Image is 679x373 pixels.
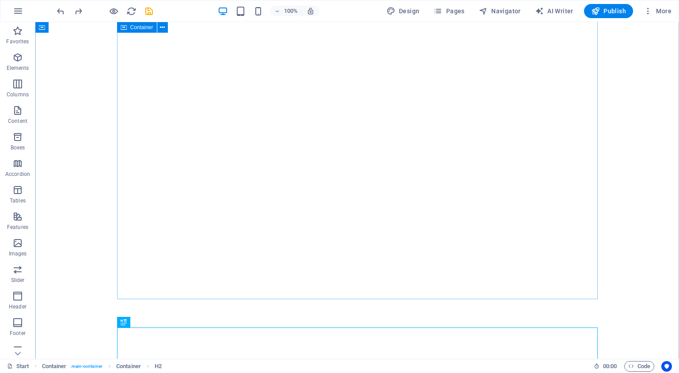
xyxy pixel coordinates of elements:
i: Redo: Add element (Ctrl+Y, ⌘+Y) [73,6,83,16]
i: Undo: Delete elements (Ctrl+Z) [56,6,66,16]
span: Design [387,7,420,15]
button: redo [73,6,83,16]
button: AI Writer [531,4,577,18]
button: More [640,4,675,18]
p: Favorites [6,38,29,45]
p: Boxes [11,144,25,151]
nav: breadcrumb [42,361,162,372]
button: Publish [584,4,633,18]
span: Click to select. Double-click to edit [116,361,141,372]
p: Content [8,118,27,125]
button: Navigator [475,4,524,18]
span: More [644,7,671,15]
span: Container [130,25,153,30]
button: undo [55,6,66,16]
i: On resize automatically adjust zoom level to fit chosen device. [307,7,315,15]
span: Navigator [479,7,521,15]
button: Design [383,4,423,18]
a: Click to cancel selection. Double-click to open Pages [7,361,29,372]
button: Pages [430,4,468,18]
p: Columns [7,91,29,98]
h6: Session time [594,361,617,372]
span: Pages [433,7,464,15]
button: save [144,6,154,16]
p: Slider [11,277,25,284]
span: AI Writer [535,7,573,15]
p: Accordion [5,171,30,178]
span: Publish [591,7,626,15]
span: . main-container [70,361,102,372]
button: 100% [270,6,302,16]
span: Click to select. Double-click to edit [155,361,162,372]
button: reload [126,6,137,16]
p: Features [7,224,28,231]
p: Elements [7,65,29,72]
p: Images [9,250,27,257]
button: Usercentrics [661,361,672,372]
button: Code [624,361,654,372]
span: Click to select. Double-click to edit [42,361,67,372]
h6: 100% [284,6,298,16]
span: 00 00 [603,361,617,372]
p: Footer [10,330,26,337]
span: : [609,363,611,369]
p: Header [9,303,27,310]
p: Tables [10,197,26,204]
span: Code [628,361,650,372]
